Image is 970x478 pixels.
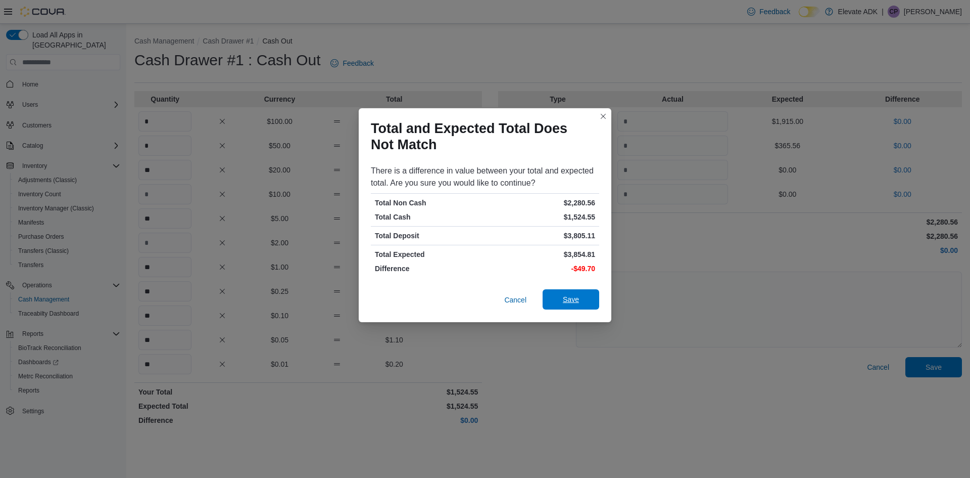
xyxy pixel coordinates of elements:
[371,120,591,153] h1: Total and Expected Total Does Not Match
[543,289,599,310] button: Save
[487,198,595,208] p: $2,280.56
[487,249,595,259] p: $3,854.81
[597,110,609,122] button: Closes this modal window
[500,290,530,310] button: Cancel
[375,212,483,222] p: Total Cash
[371,165,599,189] div: There is a difference in value between your total and expected total. Are you sure you would like...
[487,231,595,241] p: $3,805.11
[487,212,595,222] p: $1,524.55
[487,264,595,274] p: -$49.70
[375,198,483,208] p: Total Non Cash
[375,264,483,274] p: Difference
[504,295,526,305] span: Cancel
[375,249,483,259] p: Total Expected
[375,231,483,241] p: Total Deposit
[563,294,579,305] span: Save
